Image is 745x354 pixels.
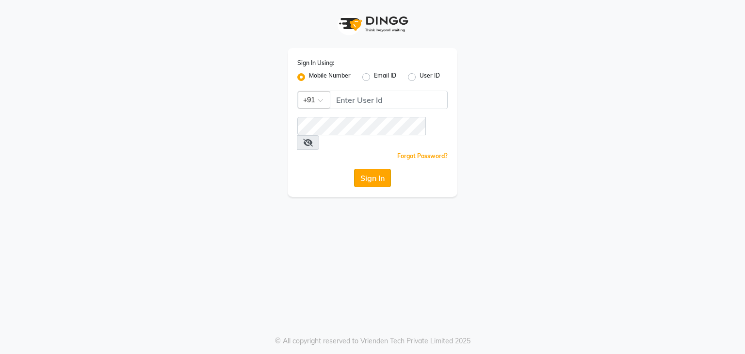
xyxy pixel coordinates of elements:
label: Mobile Number [309,71,351,83]
button: Sign In [354,169,391,187]
a: Forgot Password? [397,152,448,160]
label: Email ID [374,71,396,83]
label: User ID [420,71,440,83]
input: Username [330,91,448,109]
img: logo1.svg [334,10,411,38]
input: Username [297,117,426,135]
label: Sign In Using: [297,59,334,67]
